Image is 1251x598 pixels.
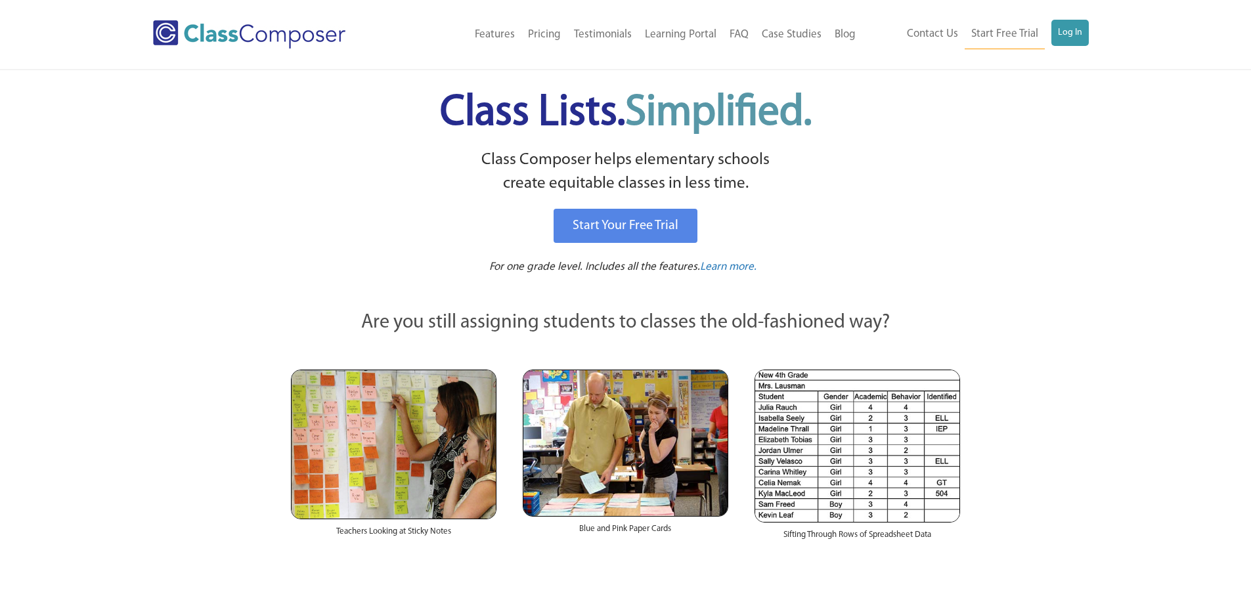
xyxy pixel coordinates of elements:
a: Log In [1051,20,1089,46]
img: Blue and Pink Paper Cards [523,370,728,516]
a: Start Free Trial [965,20,1045,49]
a: Learning Portal [638,20,723,49]
a: Contact Us [900,20,965,49]
nav: Header Menu [399,20,862,49]
p: Class Composer helps elementary schools create equitable classes in less time. [289,148,963,196]
img: Teachers Looking at Sticky Notes [291,370,496,519]
div: Teachers Looking at Sticky Notes [291,519,496,551]
a: Start Your Free Trial [554,209,697,243]
p: Are you still assigning students to classes the old-fashioned way? [291,309,961,337]
a: Blog [828,20,862,49]
a: Testimonials [567,20,638,49]
span: Simplified. [625,92,812,135]
span: Start Your Free Trial [573,219,678,232]
span: Class Lists. [440,92,812,135]
a: Learn more. [700,259,757,276]
nav: Header Menu [862,20,1089,49]
img: Class Composer [153,20,345,49]
span: For one grade level. Includes all the features. [489,261,700,272]
span: Learn more. [700,261,757,272]
img: Spreadsheets [755,370,960,523]
div: Blue and Pink Paper Cards [523,517,728,548]
a: FAQ [723,20,755,49]
a: Features [468,20,521,49]
a: Pricing [521,20,567,49]
a: Case Studies [755,20,828,49]
div: Sifting Through Rows of Spreadsheet Data [755,523,960,554]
